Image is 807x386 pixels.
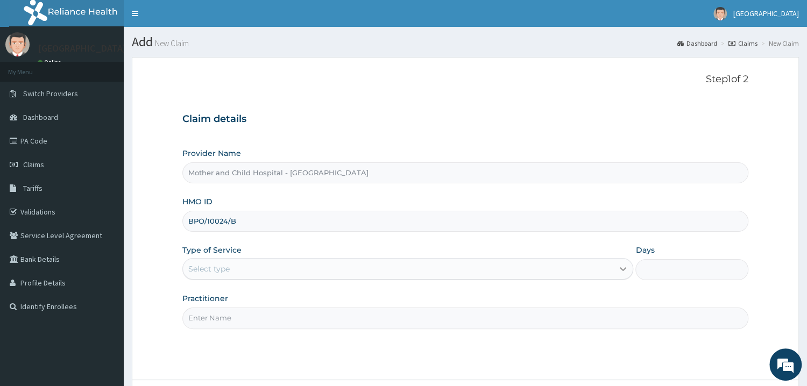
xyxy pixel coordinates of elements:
[182,308,748,328] input: Enter Name
[182,74,748,85] p: Step 1 of 2
[733,9,799,18] span: [GEOGRAPHIC_DATA]
[182,113,748,125] h3: Claim details
[182,293,228,304] label: Practitioner
[182,245,242,255] label: Type of Service
[132,35,799,49] h1: Add
[23,89,78,98] span: Switch Providers
[188,263,230,274] div: Select type
[23,160,44,169] span: Claims
[759,39,799,48] li: New Claim
[635,245,654,255] label: Days
[23,112,58,122] span: Dashboard
[20,54,44,81] img: d_794563401_company_1708531726252_794563401
[38,44,126,53] p: [GEOGRAPHIC_DATA]
[56,60,181,74] div: Chat with us now
[182,148,241,159] label: Provider Name
[182,196,213,207] label: HMO ID
[182,211,748,232] input: Enter HMO ID
[5,265,205,303] textarea: Type your message and hit 'Enter'
[713,7,727,20] img: User Image
[153,39,189,47] small: New Claim
[5,32,30,56] img: User Image
[62,121,148,230] span: We're online!
[176,5,202,31] div: Minimize live chat window
[38,59,63,66] a: Online
[677,39,717,48] a: Dashboard
[23,183,43,193] span: Tariffs
[728,39,758,48] a: Claims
